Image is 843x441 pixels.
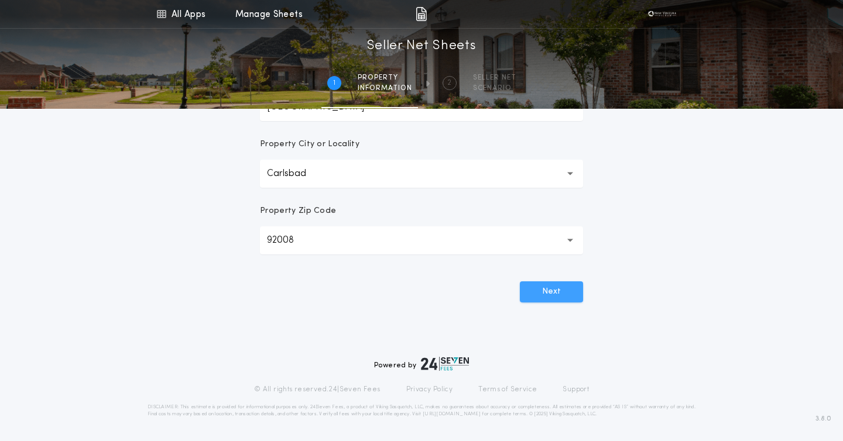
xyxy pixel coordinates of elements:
h1: Seller Net Sheets [367,37,477,56]
h2: 1 [333,78,335,88]
button: Next [520,281,583,302]
img: img [416,7,427,21]
div: Powered by [374,357,469,371]
img: vs-icon [645,8,680,20]
p: Property Zip Code [260,205,336,217]
p: © All rights reserved. 24|Seven Fees [254,385,381,394]
a: [URL][DOMAIN_NAME] [423,412,481,416]
p: DISCLAIMER: This estimate is provided for informational purposes only. 24|Seven Fees, a product o... [148,404,695,418]
p: Carlsbad [267,167,325,181]
a: Terms of Service [478,385,537,394]
span: 3.8.0 [815,414,831,424]
a: Support [563,385,589,394]
button: 92008 [260,226,583,254]
p: 92008 [267,233,313,247]
span: Property [358,73,412,82]
span: information [358,84,412,93]
p: Property City or Locality [260,139,359,150]
a: Privacy Policy [406,385,453,394]
img: logo [421,357,469,371]
button: Carlsbad [260,160,583,188]
span: SELLER NET [473,73,516,82]
span: SCENARIO [473,84,516,93]
h2: 2 [447,78,451,88]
